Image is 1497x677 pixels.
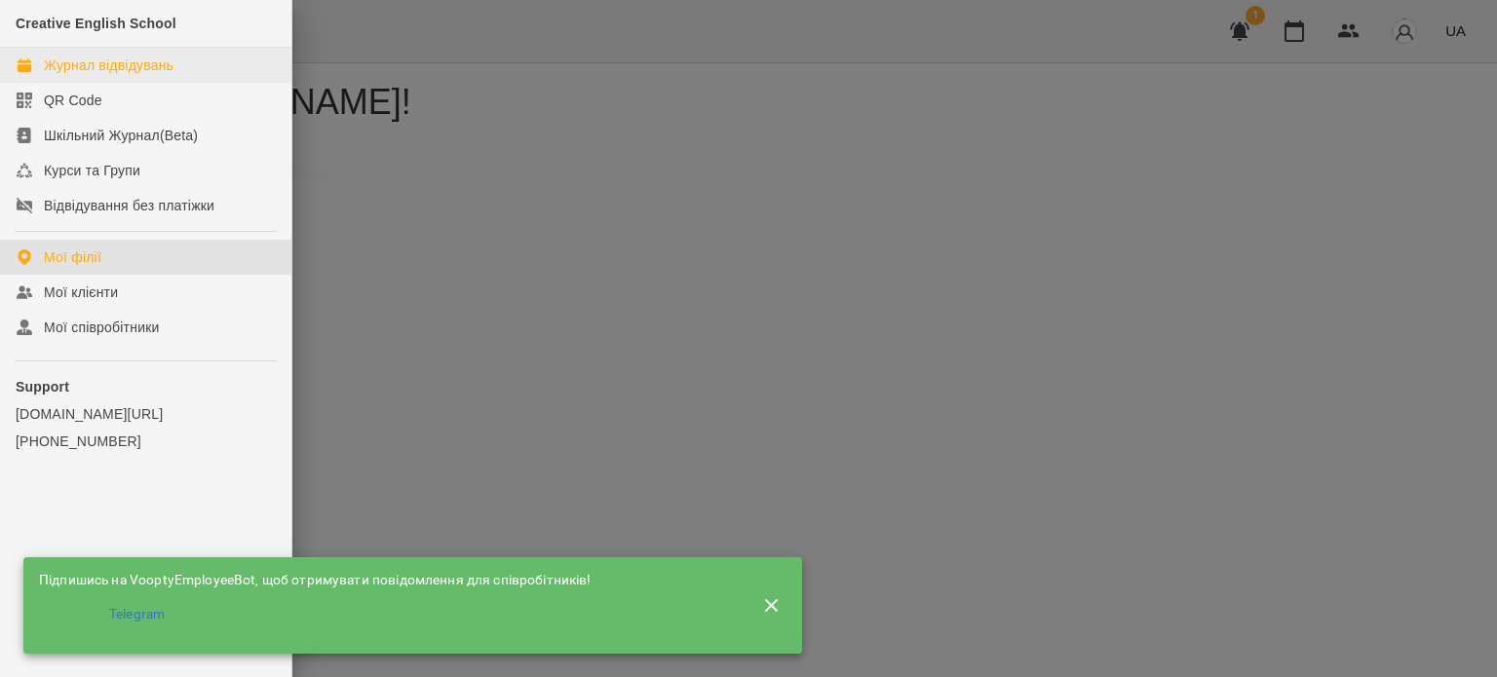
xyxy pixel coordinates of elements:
div: Мої співробітники [44,318,160,337]
div: Мої клієнти [44,282,118,302]
span: Creative English School [16,16,176,31]
div: Відвідування без платіжки [44,196,214,215]
div: Мої філії [44,247,101,267]
div: Курси та Групи [44,161,140,180]
a: [PHONE_NUMBER] [16,432,276,451]
div: Шкільний Журнал(Beta) [44,126,198,145]
div: Журнал відвідувань [44,56,173,75]
div: QR Code [44,91,102,110]
a: [DOMAIN_NAME][URL] [16,404,276,424]
p: Support [16,377,276,396]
